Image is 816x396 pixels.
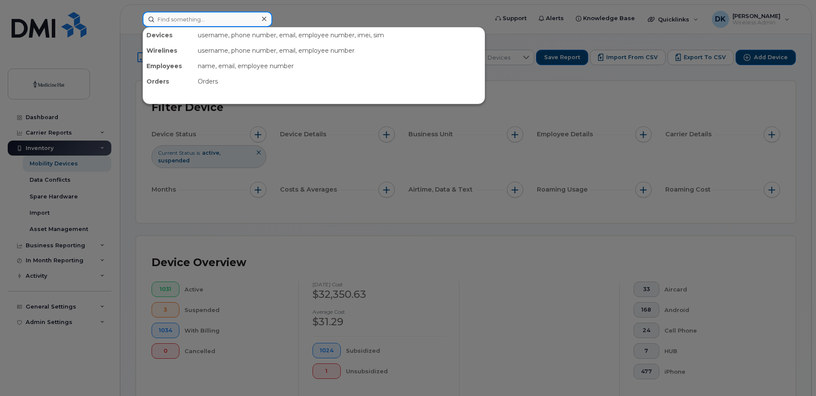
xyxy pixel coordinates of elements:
[194,74,485,89] div: Orders
[143,27,194,43] div: Devices
[194,43,485,58] div: username, phone number, email, employee number
[194,58,485,74] div: name, email, employee number
[143,74,194,89] div: Orders
[143,43,194,58] div: Wirelines
[143,58,194,74] div: Employees
[194,27,485,43] div: username, phone number, email, employee number, imei, sim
